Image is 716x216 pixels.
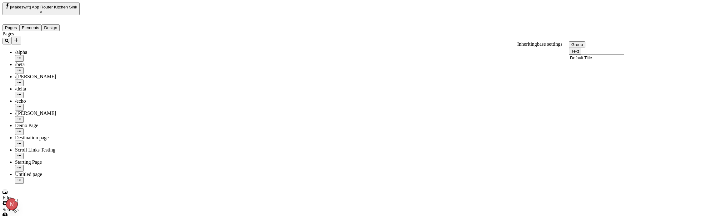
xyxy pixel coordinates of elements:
div: /delta [15,86,89,92]
div: Starting Page [15,159,89,165]
div: Scroll Links Testing [15,147,89,153]
div: Inheriting settings [517,41,562,47]
div: /echo [15,98,89,104]
button: Pages [3,24,19,31]
button: Elements [19,24,42,31]
div: /[PERSON_NAME] [15,74,89,80]
div: Untitled page [15,172,89,177]
span: Text [571,49,579,54]
button: Text [569,48,581,54]
button: Design [42,24,60,31]
div: Destination page [15,135,89,141]
div: Demo Page [15,123,89,128]
span: [Makeswift] App Router Kitchen Sink [10,5,77,9]
div: Settings [3,207,89,213]
p: Cookie Test Route [3,5,91,11]
span: base [537,41,546,47]
div: /alpha [15,49,89,55]
div: Pages [3,31,89,37]
button: Group [569,41,585,48]
button: Add new [11,37,21,44]
div: /[PERSON_NAME] [15,111,89,116]
span: Group [571,42,583,47]
div: /beta [15,62,89,67]
button: Select site [3,3,80,15]
div: Files [3,195,89,201]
